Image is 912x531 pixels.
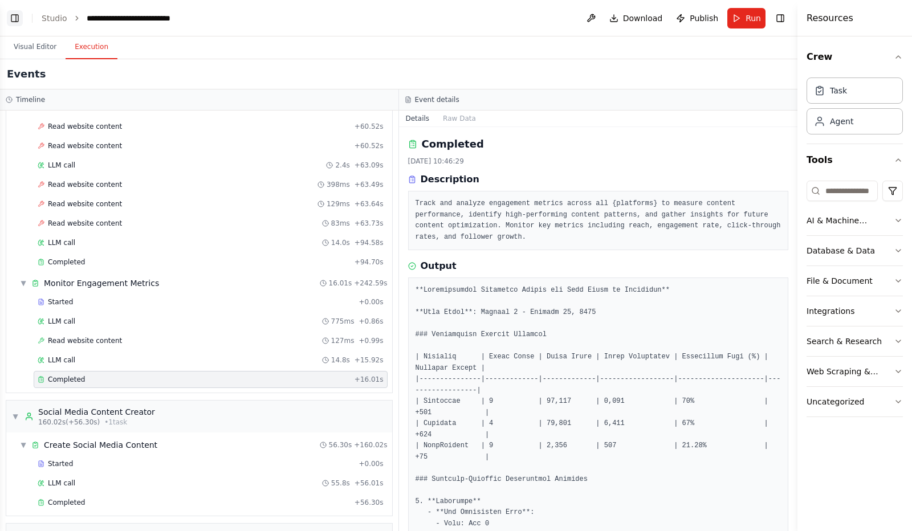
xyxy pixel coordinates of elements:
span: + 15.92s [355,356,384,365]
button: Raw Data [436,111,483,126]
div: Database & Data [807,245,875,256]
span: 14.0s [331,238,350,247]
button: Tools [807,144,903,176]
button: Database & Data [807,236,903,265]
div: Tools [807,176,903,426]
span: LLM call [48,479,75,488]
span: Read website content [48,180,122,189]
span: + 56.30s [355,498,384,507]
span: Read website content [48,219,122,228]
span: 775ms [331,317,355,326]
h4: Resources [807,11,853,25]
span: Completed [48,498,85,507]
button: Execution [66,35,117,59]
div: Social Media Content Creator [38,406,155,418]
h2: Completed [422,136,484,152]
span: LLM call [48,238,75,247]
span: 129ms [327,199,350,209]
h3: Event details [415,95,459,104]
span: + 160.02s [354,440,387,450]
div: Search & Research [807,336,882,347]
span: + 0.99s [359,336,383,345]
span: Read website content [48,141,122,150]
span: 83ms [331,219,350,228]
span: + 242.59s [354,279,387,288]
div: Integrations [807,305,854,317]
h2: Events [7,66,46,82]
div: Uncategorized [807,396,864,407]
span: + 16.01s [355,375,384,384]
h3: Output [421,259,457,273]
button: Download [605,8,667,28]
div: Agent [830,116,853,127]
span: Read website content [48,336,122,345]
h3: Description [421,173,479,186]
span: LLM call [48,356,75,365]
button: Crew [807,41,903,73]
button: Hide right sidebar [772,10,788,26]
h3: Timeline [16,95,45,104]
span: + 94.70s [355,258,384,267]
button: File & Document [807,266,903,296]
span: + 63.09s [355,161,384,170]
span: Create Social Media Content [44,439,157,451]
span: LLM call [48,317,75,326]
button: Run [727,8,766,28]
span: + 63.64s [355,199,384,209]
a: Studio [42,14,67,23]
span: 16.01s [329,279,352,288]
button: Details [399,111,437,126]
span: + 60.52s [355,122,384,131]
span: LLM call [48,161,75,170]
span: + 0.86s [359,317,383,326]
span: + 0.00s [359,297,383,307]
button: Visual Editor [5,35,66,59]
span: + 60.52s [355,141,384,150]
div: Task [830,85,847,96]
span: 56.30s [329,440,352,450]
button: Integrations [807,296,903,326]
span: 398ms [327,180,350,189]
span: Started [48,459,73,468]
span: Read website content [48,199,122,209]
span: ▼ [20,279,27,288]
button: Web Scraping & Browsing [807,357,903,386]
div: Web Scraping & Browsing [807,366,894,377]
span: + 0.00s [359,459,383,468]
pre: Track and analyze engagement metrics across all {platforms} to measure content performance, ident... [416,198,781,243]
span: ▼ [12,412,19,421]
span: + 56.01s [355,479,384,488]
span: Completed [48,375,85,384]
span: Completed [48,258,85,267]
span: Run [746,13,761,24]
span: Publish [690,13,718,24]
span: • 1 task [104,418,127,427]
span: 14.8s [331,356,350,365]
span: ▼ [20,440,27,450]
button: Show left sidebar [7,10,23,26]
div: File & Document [807,275,873,287]
button: Search & Research [807,326,903,356]
span: + 63.49s [355,180,384,189]
span: Started [48,297,73,307]
div: AI & Machine Learning [807,215,894,226]
span: 160.02s (+56.30s) [38,418,100,427]
nav: breadcrumb [42,13,198,24]
div: Crew [807,73,903,144]
span: 2.4s [335,161,349,170]
button: AI & Machine Learning [807,206,903,235]
button: Uncategorized [807,387,903,416]
span: Monitor Engagement Metrics [44,277,159,289]
span: 127ms [331,336,355,345]
span: + 63.73s [355,219,384,228]
div: [DATE] 10:46:29 [408,157,789,166]
span: 55.8s [331,479,350,488]
span: Download [623,13,663,24]
span: + 94.58s [355,238,384,247]
span: Read website content [48,122,122,131]
button: Publish [671,8,723,28]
